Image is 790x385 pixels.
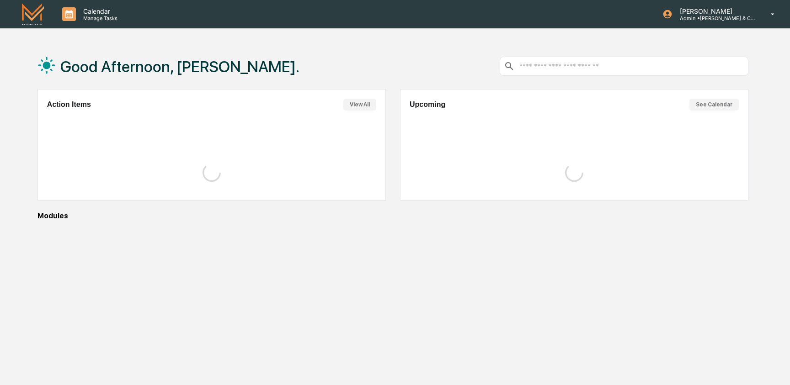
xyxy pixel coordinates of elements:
[22,3,44,25] img: logo
[410,100,445,109] h2: Upcoming
[76,7,122,15] p: Calendar
[673,7,758,15] p: [PERSON_NAME]
[673,15,758,21] p: Admin • [PERSON_NAME] & Co. - BD
[689,99,739,111] button: See Calendar
[343,99,376,111] button: View All
[37,211,748,220] div: Modules
[47,100,91,109] h2: Action Items
[76,15,122,21] p: Manage Tasks
[60,58,299,76] h1: Good Afternoon, [PERSON_NAME].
